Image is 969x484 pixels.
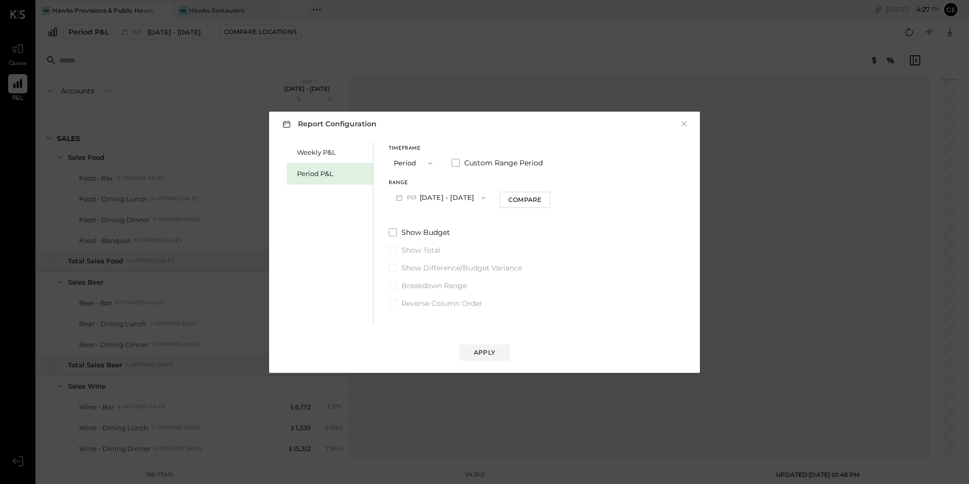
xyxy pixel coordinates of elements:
button: × [680,119,689,129]
button: Apply [459,344,510,361]
button: Period [389,154,439,172]
span: Custom Range Period [464,158,543,168]
span: Show Total [401,245,440,255]
div: Period P&L [297,169,368,179]
span: Breakdown Range [401,281,467,291]
button: Compare [500,192,550,208]
span: Show Difference/Budget Variance [401,263,522,273]
div: Timeframe [389,146,439,151]
div: Apply [474,348,495,357]
div: Range [389,181,493,186]
div: Weekly P&L [297,148,368,157]
span: Reverse Column Order [401,298,482,308]
button: P01[DATE] - [DATE] [389,188,493,207]
h3: Report Configuration [280,118,377,130]
div: Compare [508,195,541,204]
span: Show Budget [401,227,450,237]
span: P01 [407,194,420,202]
